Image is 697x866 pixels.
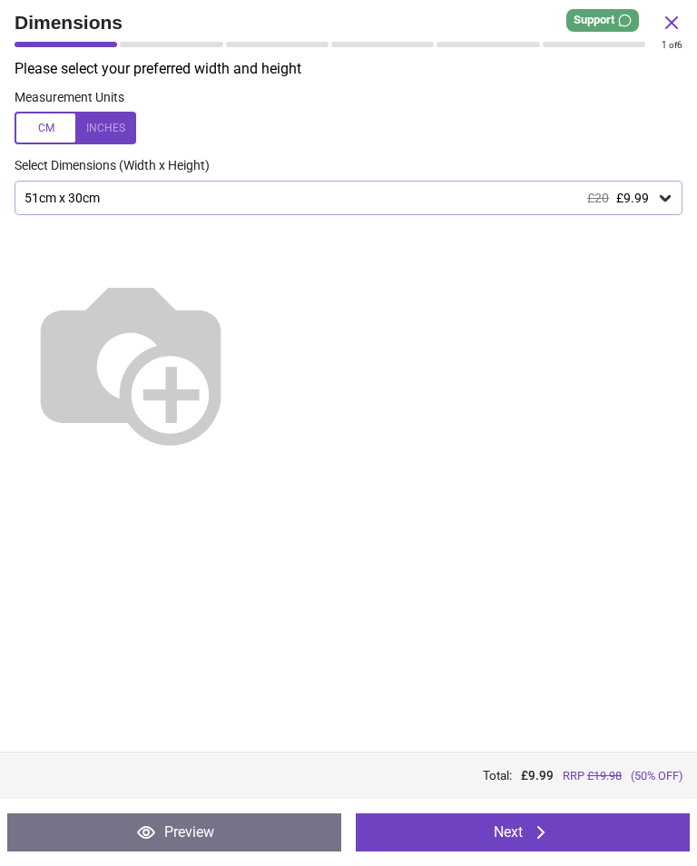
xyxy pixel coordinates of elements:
[15,244,247,477] img: Helper for size comparison
[662,39,682,52] div: of 6
[356,813,690,851] button: Next
[15,89,124,107] label: Measurement Units
[15,59,697,79] p: Please select your preferred width and height
[528,768,554,782] span: 9.99
[616,191,649,205] span: £9.99
[587,769,622,782] span: £ 19.98
[662,40,667,50] span: 1
[521,767,554,784] span: £
[587,191,609,205] span: £20
[15,767,682,784] div: Total:
[563,768,622,784] span: RRP
[7,813,341,851] button: Preview
[631,768,682,784] span: (50% OFF)
[566,9,639,32] div: Support
[15,9,661,35] span: Dimensions
[23,191,656,206] div: 51cm x 30cm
